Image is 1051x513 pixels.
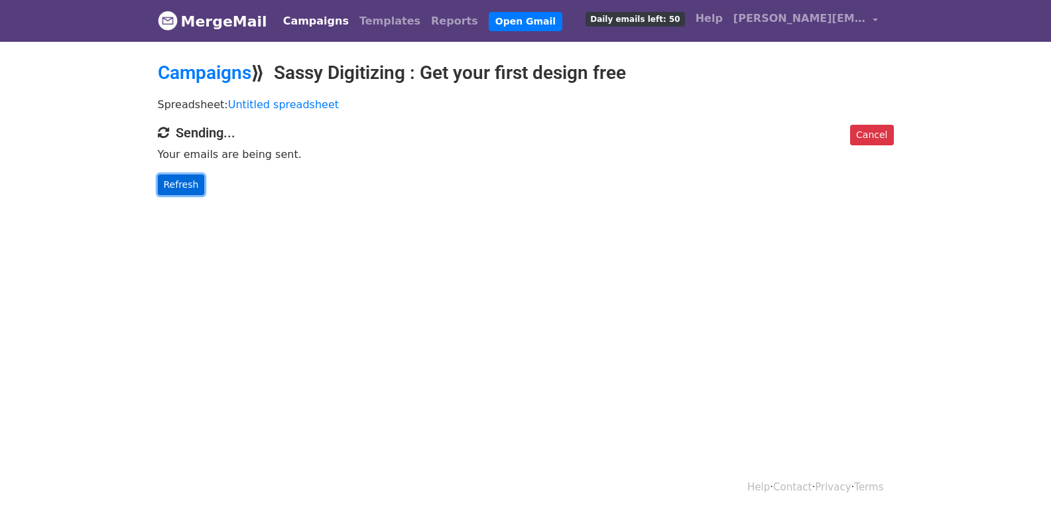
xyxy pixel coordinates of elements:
[985,449,1051,513] iframe: Chat Widget
[158,11,178,31] img: MergeMail logo
[158,147,894,161] p: Your emails are being sent.
[733,11,866,27] span: [PERSON_NAME][EMAIL_ADDRESS][DOMAIN_NAME]
[158,7,267,35] a: MergeMail
[580,5,690,32] a: Daily emails left: 50
[690,5,728,32] a: Help
[850,125,893,145] a: Cancel
[158,98,894,111] p: Spreadsheet:
[158,125,894,141] h4: Sending...
[158,62,894,84] h2: ⟫ Sassy Digitizing : Get your first design free
[489,12,562,31] a: Open Gmail
[158,62,251,84] a: Campaigns
[426,8,483,35] a: Reports
[815,481,851,493] a: Privacy
[354,8,426,35] a: Templates
[728,5,883,37] a: [PERSON_NAME][EMAIL_ADDRESS][DOMAIN_NAME]
[278,8,354,35] a: Campaigns
[158,175,205,195] a: Refresh
[854,481,883,493] a: Terms
[747,481,770,493] a: Help
[773,481,812,493] a: Contact
[228,98,339,111] a: Untitled spreadsheet
[586,12,684,27] span: Daily emails left: 50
